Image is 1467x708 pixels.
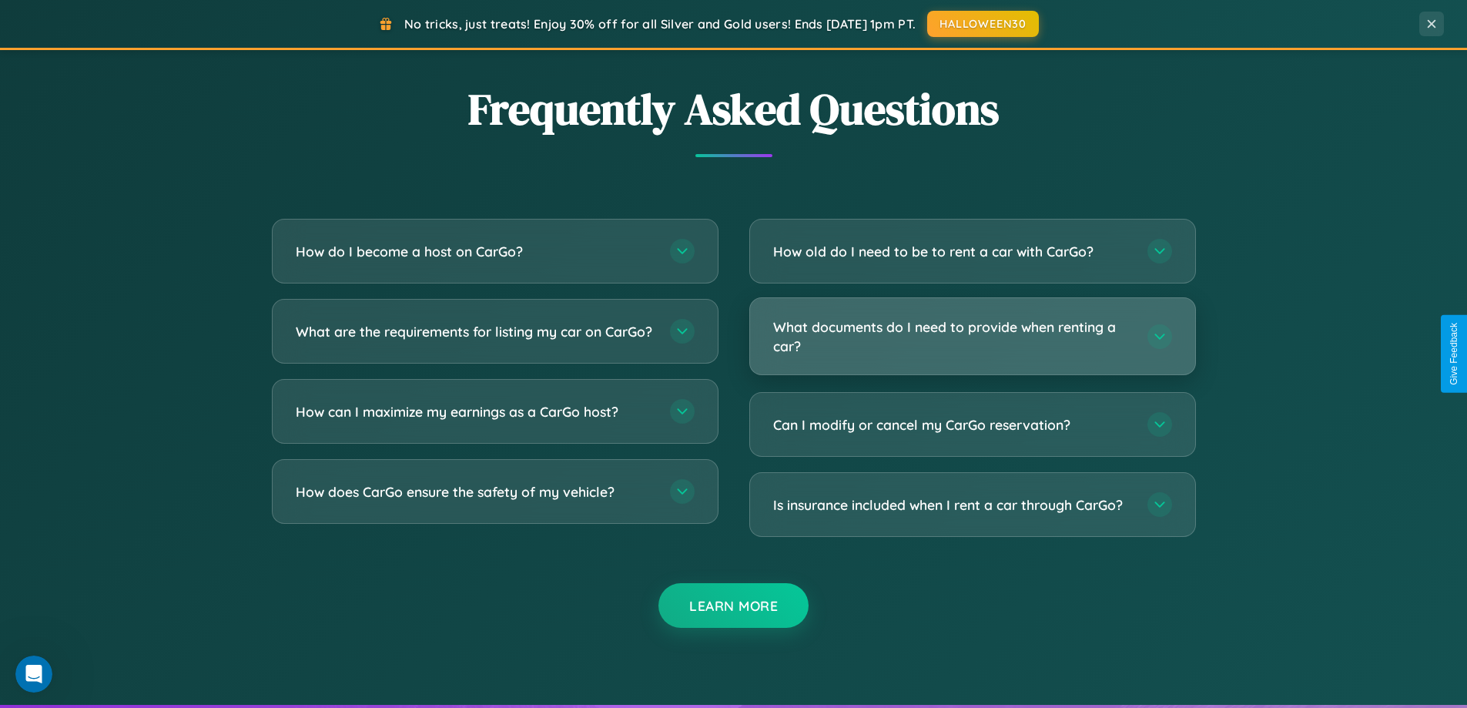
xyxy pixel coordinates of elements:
[15,656,52,693] iframe: Intercom live chat
[773,317,1132,355] h3: What documents do I need to provide when renting a car?
[296,242,655,261] h3: How do I become a host on CarGo?
[1449,323,1459,385] div: Give Feedback
[658,583,809,628] button: Learn More
[272,79,1196,139] h2: Frequently Asked Questions
[773,415,1132,435] h3: Can I modify or cancel my CarGo reservation?
[404,16,916,32] span: No tricks, just treats! Enjoy 30% off for all Silver and Gold users! Ends [DATE] 1pm PT.
[296,482,655,502] h3: How does CarGo ensure the safety of my vehicle?
[773,242,1132,261] h3: How old do I need to be to rent a car with CarGo?
[927,11,1039,37] button: HALLOWEEN30
[296,402,655,421] h3: How can I maximize my earnings as a CarGo host?
[296,322,655,341] h3: What are the requirements for listing my car on CarGo?
[773,495,1132,515] h3: Is insurance included when I rent a car through CarGo?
